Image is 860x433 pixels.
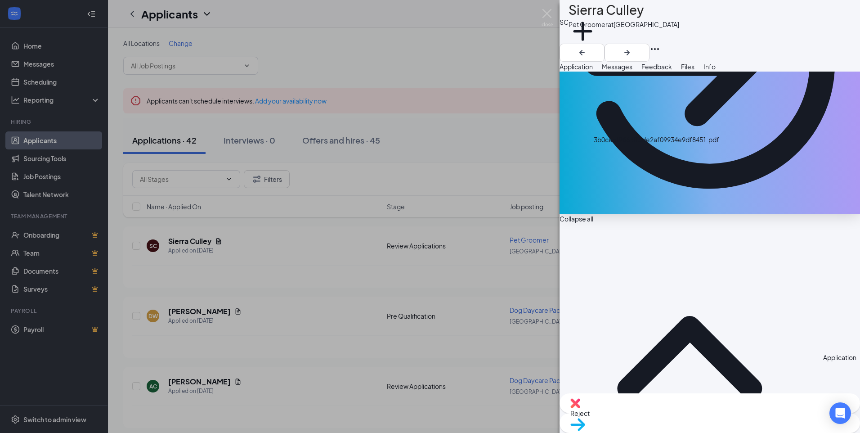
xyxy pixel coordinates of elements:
button: ArrowLeftNew [560,44,605,62]
div: Application [823,352,856,362]
div: Pet Groomer at [GEOGRAPHIC_DATA] [569,20,679,29]
span: Info [703,63,716,71]
div: Open Intercom Messenger [829,402,851,424]
svg: ArrowRight [622,47,632,58]
span: Application [560,63,593,71]
span: Files [681,63,694,71]
button: PlusAdd a tag [569,17,597,55]
svg: Plus [569,17,597,45]
button: ArrowRight [605,44,649,62]
span: Messages [602,63,632,71]
svg: Ellipses [649,44,660,54]
div: 3b0cecf9664ff5de2af09934e9df8451.pdf [594,135,719,144]
div: SC [560,17,569,27]
svg: ArrowLeftNew [577,47,587,58]
span: Collapse all [560,215,593,223]
span: Feedback [641,63,672,71]
span: Reject [570,409,590,417]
